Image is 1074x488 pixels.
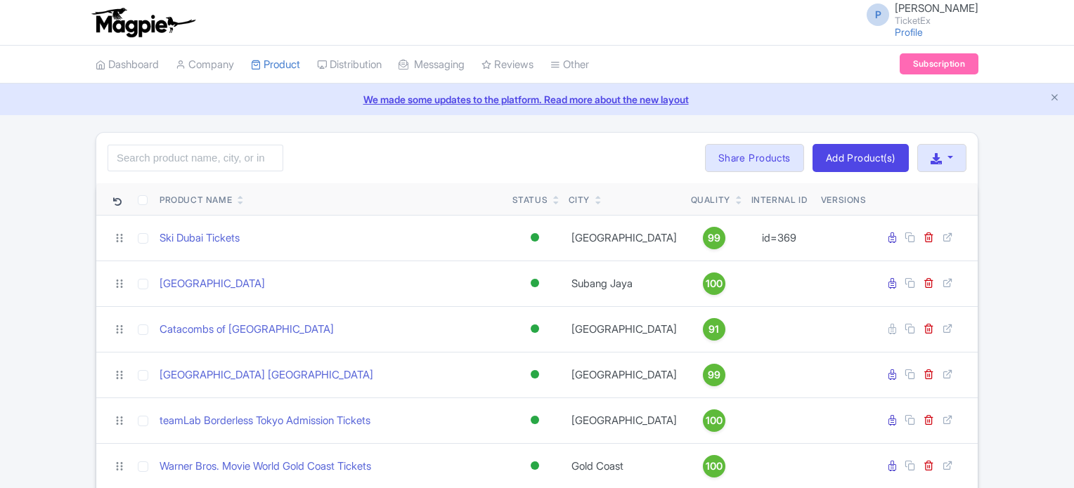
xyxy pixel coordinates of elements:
[160,367,373,383] a: [GEOGRAPHIC_DATA] [GEOGRAPHIC_DATA]
[528,227,542,248] div: Active
[900,53,978,74] a: Subscription
[895,16,978,25] small: TicketEx
[160,276,265,292] a: [GEOGRAPHIC_DATA]
[813,144,909,172] a: Add Product(s)
[550,46,589,84] a: Other
[691,272,737,295] a: 100
[251,46,300,84] a: Product
[8,92,1066,107] a: We made some updates to the platform. Read more about the new layout
[160,459,371,475] a: Warner Bros. Movie World Gold Coast Tickets
[108,145,283,171] input: Search product name, city, or interal id
[1049,91,1060,107] button: Close announcement
[528,319,542,339] div: Active
[317,46,382,84] a: Distribution
[691,364,737,386] a: 99
[160,413,370,429] a: teamLab Borderless Tokyo Admission Tickets
[691,318,737,341] a: 91
[89,7,198,38] img: logo-ab69f6fb50320c5b225c76a69d11143b.png
[691,409,737,432] a: 100
[528,273,542,294] div: Active
[709,322,719,337] span: 91
[160,230,240,246] a: Ski Dubai Tickets
[96,46,159,84] a: Dashboard
[705,144,804,172] a: Share Products
[512,194,548,206] div: Status
[691,227,737,249] a: 99
[691,455,737,477] a: 100
[563,215,685,261] td: [GEOGRAPHIC_DATA]
[706,459,723,474] span: 100
[706,276,723,291] span: 100
[895,1,978,15] span: [PERSON_NAME]
[569,194,590,206] div: City
[563,306,685,352] td: [GEOGRAPHIC_DATA]
[563,352,685,397] td: [GEOGRAPHIC_DATA]
[743,215,815,261] td: id=369
[481,46,533,84] a: Reviews
[815,183,872,216] th: Versions
[528,456,542,476] div: Active
[706,413,723,428] span: 100
[160,322,334,338] a: Catacombs of [GEOGRAPHIC_DATA]
[895,26,923,38] a: Profile
[708,230,720,246] span: 99
[867,4,889,26] span: P
[691,194,730,206] div: Quality
[563,261,685,306] td: Subang Jaya
[708,367,720,383] span: 99
[858,3,978,25] a: P [PERSON_NAME] TicketEx
[563,397,685,443] td: [GEOGRAPHIC_DATA]
[399,46,465,84] a: Messaging
[743,183,815,216] th: Internal ID
[176,46,234,84] a: Company
[528,410,542,430] div: Active
[528,364,542,385] div: Active
[160,194,232,206] div: Product Name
